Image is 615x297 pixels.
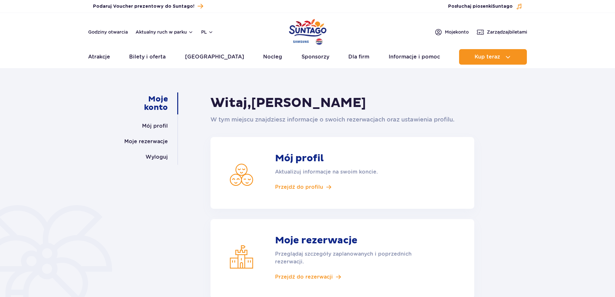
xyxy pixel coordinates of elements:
[475,54,500,60] span: Kup teraz
[88,29,128,35] a: Godziny otwarcia
[275,168,427,176] p: Aktualizuj informacje na swoim koncie.
[289,16,326,46] a: Park of Poland
[126,92,168,114] a: Moje konto
[146,149,168,165] a: Wyloguj
[263,49,282,65] a: Nocleg
[210,95,474,111] h1: Witaj,
[210,115,474,124] p: W tym miejscu znajdziesz informacje o swoich rezerwacjach oraz ustawienia profilu.
[275,235,427,246] strong: Moje rezerwacje
[136,29,193,35] button: Aktualny ruch w parku
[459,49,527,65] button: Kup teraz
[389,49,440,65] a: Informacje i pomoc
[477,28,527,36] a: Zarządzajbiletami
[448,3,522,10] button: Posłuchaj piosenkiSuntago
[275,250,427,266] p: Przeglądaj szczegóły zaplanowanych i poprzednich rezerwacji.
[487,29,527,35] span: Zarządzaj biletami
[129,49,166,65] a: Bilety i oferta
[201,29,213,35] button: pl
[348,49,369,65] a: Dla firm
[124,134,168,149] a: Moje rezerwacje
[275,184,323,191] span: Przejdź do profilu
[93,2,203,11] a: Podaruj Voucher prezentowy do Suntago!
[275,273,333,281] span: Przejdź do rezerwacji
[435,28,469,36] a: Mojekonto
[275,273,427,281] a: Przejdź do rezerwacji
[88,49,110,65] a: Atrakcje
[275,153,427,164] strong: Mój profil
[302,49,329,65] a: Sponsorzy
[93,3,194,10] span: Podaruj Voucher prezentowy do Suntago!
[251,95,366,111] span: [PERSON_NAME]
[445,29,469,35] span: Moje konto
[142,118,168,134] a: Mój profil
[275,184,427,191] a: Przejdź do profilu
[492,4,513,9] span: Suntago
[185,49,244,65] a: [GEOGRAPHIC_DATA]
[448,3,513,10] span: Posłuchaj piosenki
